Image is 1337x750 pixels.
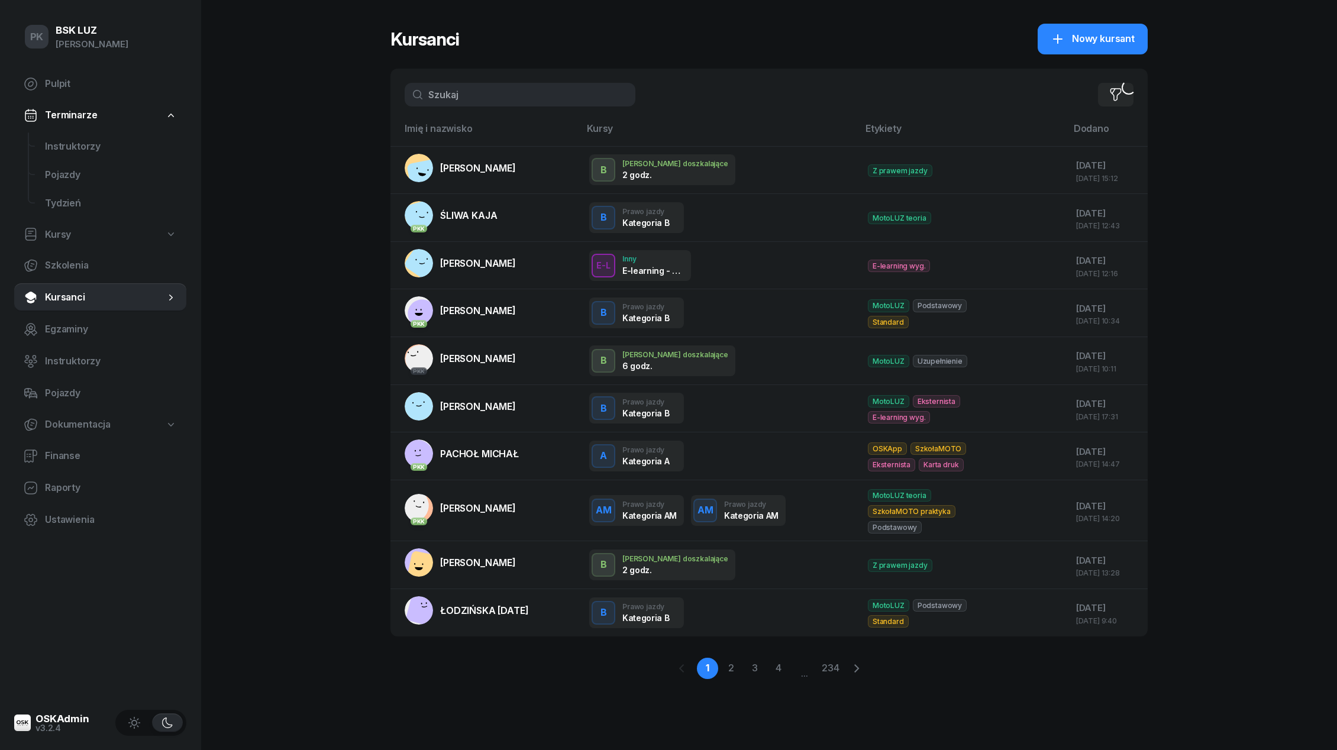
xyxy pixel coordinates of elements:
[622,613,669,623] div: Kategoria B
[1072,31,1135,47] span: Nowy kursant
[858,121,1067,146] th: Etykiety
[45,290,165,305] span: Kursanci
[45,512,177,528] span: Ustawienia
[1076,253,1138,269] div: [DATE]
[910,442,966,455] span: SzkołaMOTO
[868,559,932,571] span: Z prawem jazdy
[622,266,684,276] div: E-learning - 90 dni
[405,201,497,229] a: PKKŚLIWA KAJA
[596,555,612,575] div: B
[622,303,669,311] div: Prawo jazdy
[1076,617,1138,625] div: [DATE] 9:40
[440,604,528,616] span: ŁODZIŃSKA [DATE]
[14,442,186,470] a: Finanse
[1076,365,1138,373] div: [DATE] 10:11
[868,521,922,534] span: Podstawowy
[868,212,931,224] span: MotoLUZ teoria
[622,565,684,575] div: 2 godz.
[1076,515,1138,522] div: [DATE] 14:20
[14,506,186,534] a: Ustawienia
[1076,158,1138,173] div: [DATE]
[405,249,516,277] a: [PERSON_NAME]
[14,251,186,280] a: Szkolenia
[592,396,615,420] button: B
[14,411,186,438] a: Dokumentacja
[45,167,177,183] span: Pojazdy
[45,480,177,496] span: Raporty
[45,322,177,337] span: Egzaminy
[1076,174,1138,182] div: [DATE] 15:12
[35,714,89,724] div: OSKAdmin
[440,162,516,174] span: [PERSON_NAME]
[622,170,684,180] div: 2 godz.
[592,601,615,625] button: B
[913,355,967,367] span: Uzupełnienie
[411,225,428,232] div: PKK
[405,344,516,373] a: PKK[PERSON_NAME]
[868,442,907,455] span: OSKApp
[596,208,612,228] div: B
[30,32,44,42] span: PK
[1076,317,1138,325] div: [DATE] 10:34
[868,489,931,502] span: MotoLUZ teoria
[913,599,967,612] span: Podstawowy
[45,108,97,123] span: Terminarze
[622,408,669,418] div: Kategoria B
[405,548,516,577] a: [PERSON_NAME]
[440,557,516,568] span: [PERSON_NAME]
[405,596,528,625] a: ŁODZIŃSKA [DATE]
[792,657,818,680] span: ...
[1076,600,1138,616] div: [DATE]
[693,500,718,521] div: AM
[596,303,612,323] div: B
[1076,301,1138,316] div: [DATE]
[405,392,516,421] a: [PERSON_NAME]
[35,189,186,218] a: Tydzień
[45,227,71,243] span: Kursy
[592,444,615,468] button: A
[697,658,718,679] a: 1
[622,160,728,167] div: [PERSON_NAME] doszkalające
[45,354,177,369] span: Instruktorzy
[440,257,516,269] span: [PERSON_NAME]
[440,209,497,221] span: ŚLIWA KAJA
[868,164,932,177] span: Z prawem jazdy
[592,254,615,277] button: E-L
[622,446,669,454] div: Prawo jazdy
[595,446,612,466] div: A
[56,37,128,52] div: [PERSON_NAME]
[724,510,779,521] div: Kategoria AM
[622,510,677,521] div: Kategoria AM
[411,463,428,471] div: PKK
[1076,206,1138,221] div: [DATE]
[596,160,612,180] div: B
[744,658,766,679] a: 3
[622,208,669,215] div: Prawo jazdy
[45,76,177,92] span: Pulpit
[596,399,612,419] div: B
[440,400,516,412] span: [PERSON_NAME]
[411,518,428,525] div: PKK
[622,255,684,263] div: Inny
[35,161,186,189] a: Pojazdy
[440,353,516,364] span: [PERSON_NAME]
[693,499,717,522] button: AM
[868,411,931,424] span: E-learning wyg.
[868,316,909,328] span: Standard
[622,313,669,323] div: Kategoria B
[35,724,89,732] div: v3.2.4
[1076,348,1138,364] div: [DATE]
[405,439,519,468] a: PKKPACHOŁ MICHAŁ
[14,379,186,408] a: Pojazdy
[405,494,516,522] a: PKK[PERSON_NAME]
[1076,413,1138,421] div: [DATE] 17:31
[45,196,177,211] span: Tydzień
[868,260,931,272] span: E-learning wyg.
[14,315,186,344] a: Egzaminy
[1076,270,1138,277] div: [DATE] 12:16
[1076,396,1138,412] div: [DATE]
[868,615,909,628] span: Standard
[45,448,177,464] span: Finanse
[405,83,635,106] input: Szukaj
[913,299,967,312] span: Podstawowy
